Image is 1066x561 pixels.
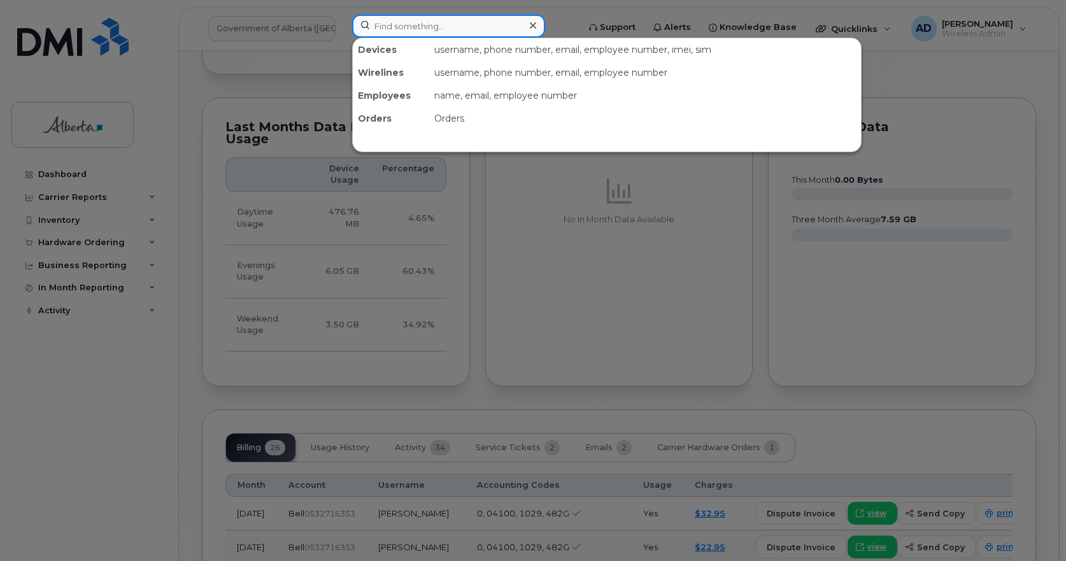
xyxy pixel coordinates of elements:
div: Wirelines [353,61,429,84]
div: username, phone number, email, employee number, imei, sim [429,38,861,61]
div: name, email, employee number [429,84,861,107]
div: Devices [353,38,429,61]
input: Find something... [352,15,545,38]
div: username, phone number, email, employee number [429,61,861,84]
div: Employees [353,84,429,107]
div: Orders [353,107,429,130]
div: Orders [429,107,861,130]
